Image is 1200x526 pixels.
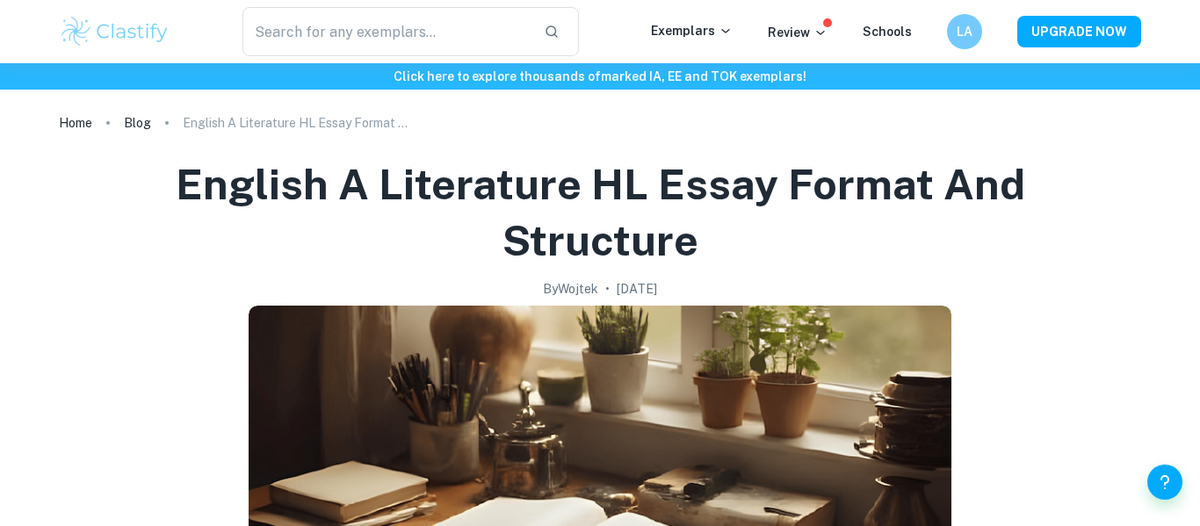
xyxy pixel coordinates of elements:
[1017,16,1141,47] button: UPGRADE NOW
[59,111,92,135] a: Home
[242,7,530,56] input: Search for any exemplars...
[183,113,411,133] p: English A Literature HL Essay Format and Structure
[543,279,598,299] h2: By Wojtek
[124,111,151,135] a: Blog
[863,25,912,39] a: Schools
[605,279,610,299] p: •
[947,14,982,49] button: LA
[617,279,657,299] h2: [DATE]
[651,21,733,40] p: Exemplars
[4,67,1196,86] h6: Click here to explore thousands of marked IA, EE and TOK exemplars !
[955,22,975,41] h6: LA
[768,23,828,42] p: Review
[80,156,1120,269] h1: English A Literature HL Essay Format and Structure
[59,14,170,49] img: Clastify logo
[1147,465,1182,500] button: Help and Feedback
